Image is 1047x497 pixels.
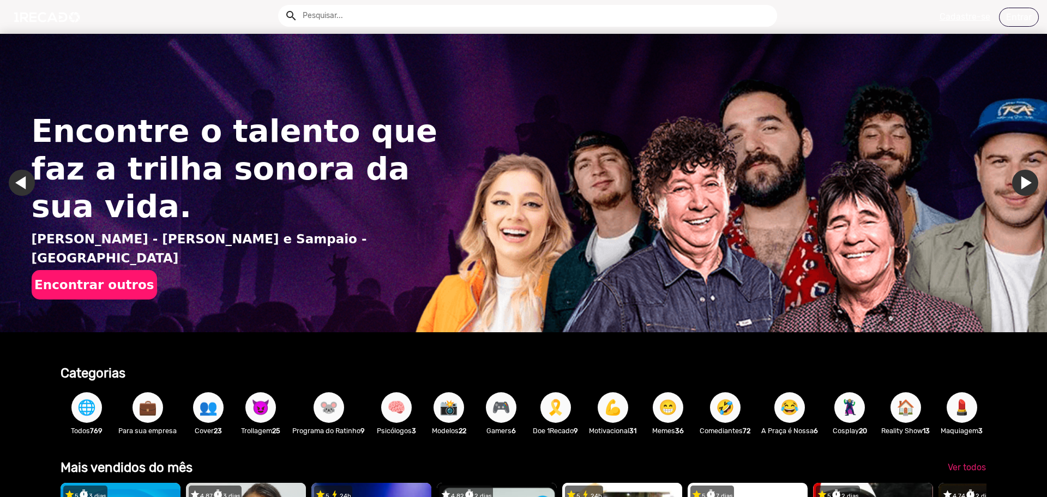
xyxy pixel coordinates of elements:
[940,11,990,22] u: Cadastre-se
[314,392,344,423] button: 🐭
[292,426,365,436] p: Programa do Ratinho
[774,392,805,423] button: 😂
[859,427,867,435] b: 20
[923,427,930,435] b: 13
[139,392,157,423] span: 💼
[133,392,163,423] button: 💼
[32,230,450,267] p: [PERSON_NAME] - [PERSON_NAME] e Sampaio - [GEOGRAPHIC_DATA]
[896,392,915,423] span: 🏠
[71,392,102,423] button: 🌐
[947,392,977,423] button: 💄
[659,392,677,423] span: 😁
[272,427,280,435] b: 25
[320,392,338,423] span: 🐭
[546,392,565,423] span: 🎗️
[440,392,458,423] span: 📸
[61,366,125,381] b: Categorias
[840,392,859,423] span: 🦹🏼‍♀️
[66,426,107,436] p: Todos
[533,426,578,436] p: Doe 1Recado
[647,426,689,436] p: Memes
[360,427,365,435] b: 9
[598,392,628,423] button: 💪
[829,426,870,436] p: Cosplay
[890,392,921,423] button: 🏠
[412,427,416,435] b: 3
[700,426,750,436] p: Comediantes
[814,427,818,435] b: 6
[629,427,636,435] b: 31
[480,426,522,436] p: Gamers
[1012,170,1038,196] a: Ir para o próximo slide
[743,427,750,435] b: 72
[716,392,735,423] span: 🤣
[188,426,229,436] p: Cover
[780,392,799,423] span: 😂
[512,427,516,435] b: 6
[193,392,224,423] button: 👥
[574,427,578,435] b: 9
[32,270,157,300] button: Encontrar outros
[948,462,986,472] span: Ver todos
[999,8,1039,27] a: Entrar
[486,392,516,423] button: 🎮
[251,392,270,423] span: 😈
[881,426,930,436] p: Reality Show
[428,426,470,436] p: Modelos
[675,427,684,435] b: 36
[245,392,276,423] button: 😈
[118,426,177,436] p: Para sua empresa
[492,392,510,423] span: 🎮
[90,427,103,435] b: 769
[9,170,35,196] a: Ir para o último slide
[281,5,300,25] button: Example home icon
[540,392,571,423] button: 🎗️
[710,392,741,423] button: 🤣
[459,427,466,435] b: 22
[953,392,971,423] span: 💄
[589,426,636,436] p: Motivacional
[434,392,464,423] button: 📸
[294,5,777,27] input: Pesquisar...
[240,426,281,436] p: Trollagem
[387,392,406,423] span: 🧠
[199,392,218,423] span: 👥
[941,426,983,436] p: Maquiagem
[978,427,983,435] b: 3
[834,392,865,423] button: 🦹🏼‍♀️
[77,392,96,423] span: 🌐
[604,392,622,423] span: 💪
[61,460,192,475] b: Mais vendidos do mês
[761,426,818,436] p: A Praça é Nossa
[381,392,412,423] button: 🧠
[285,9,298,22] mat-icon: Example home icon
[376,426,417,436] p: Psicólogos
[32,112,450,225] h1: Encontre o talento que faz a trilha sonora da sua vida.
[214,427,222,435] b: 23
[653,392,683,423] button: 😁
